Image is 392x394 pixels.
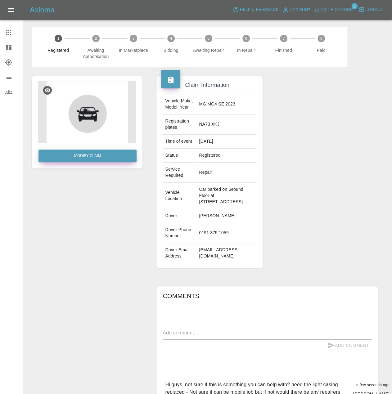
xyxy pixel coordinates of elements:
span: Awaiting Authorisation [79,47,112,60]
span: In Marketplace [117,47,150,53]
td: [DATE] [196,135,256,149]
td: Registered [196,149,256,163]
text: 4 [170,36,172,41]
text: 8 [320,36,322,41]
span: Paid [305,47,337,53]
td: Repair [196,163,256,183]
button: Notifications [312,5,354,15]
td: Vehicle Make, Model, Year [163,94,196,114]
td: Car parked on Ground Floor at [STREET_ADDRESS] [196,183,256,209]
td: NA73 XKJ [196,114,256,135]
td: 0191 375 1059 [196,223,256,243]
text: 2 [95,36,97,41]
text: 5 [207,36,210,41]
span: Finished [267,47,300,53]
span: 2 [351,3,358,9]
text: 3 [132,36,134,41]
td: Vehicle Location [163,183,196,209]
span: Bidding [155,47,187,53]
span: Registered [42,47,74,53]
span: Account [290,7,311,14]
button: Open drawer [4,2,19,17]
td: Service Required [163,163,196,183]
td: MG MG4 SE 2023 [196,94,256,114]
td: Driver [163,209,196,223]
img: defaultCar-C0N0gyFo.png [38,81,136,143]
td: [PERSON_NAME] [196,209,256,223]
text: 1 [57,36,59,41]
span: Notifications [321,6,353,13]
a: Modify Claim [38,150,137,162]
span: In Repair [230,47,262,53]
text: 7 [282,36,285,41]
td: Time of event [163,135,196,149]
td: Status [163,149,196,163]
td: Driver Phone Number [163,223,196,243]
button: Help & Feedback [231,5,280,15]
td: Registration plates [163,114,196,135]
h4: Claim Information [161,81,258,89]
span: a few seconds ago [356,383,390,387]
span: Help & Feedback [240,6,278,13]
button: Logout [357,5,385,15]
td: [EMAIL_ADDRESS][DOMAIN_NAME] [196,243,256,263]
h6: Comments [163,291,372,301]
td: Driver Email Address [163,243,196,263]
text: 6 [245,36,247,41]
span: Logout [365,6,383,13]
a: Account [280,5,312,15]
h5: Axioma [30,5,55,15]
span: Awaiting Repair [192,47,225,53]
